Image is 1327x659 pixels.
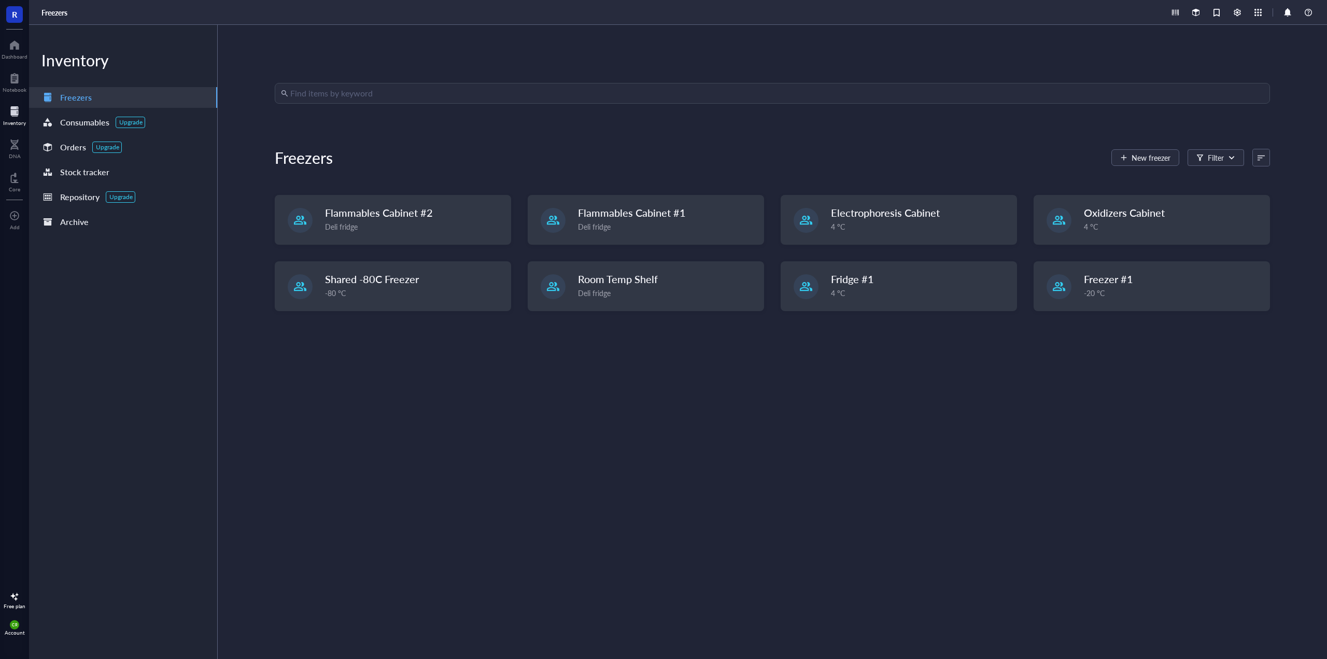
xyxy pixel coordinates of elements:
a: Notebook [3,70,26,93]
span: New freezer [1132,153,1170,162]
div: Deli fridge [578,221,757,232]
div: Stock tracker [60,165,109,179]
div: Repository [60,190,100,204]
a: Inventory [3,103,26,126]
span: Freezer #1 [1084,272,1133,286]
div: Archive [60,215,89,229]
span: Oxidizers Cabinet [1084,205,1165,220]
a: Freezers [41,8,69,17]
div: DNA [9,153,21,159]
div: Inventory [29,50,217,71]
a: Core [9,170,20,192]
a: Dashboard [2,37,27,60]
a: OrdersUpgrade [29,137,217,158]
span: Flammables Cabinet #1 [578,205,686,220]
div: Orders [60,140,86,155]
div: Upgrade [119,118,143,127]
a: Freezers [29,87,217,108]
div: -80 °C [325,287,504,299]
div: Notebook [3,87,26,93]
span: Shared -80C Freezer [325,272,419,286]
div: Add [10,224,20,230]
div: 4 °C [1084,221,1263,232]
div: Dashboard [2,53,27,60]
a: Archive [29,212,217,232]
div: Freezers [275,147,333,168]
div: -20 °C [1084,287,1263,299]
button: New freezer [1111,149,1179,166]
div: Consumables [60,115,109,130]
div: Inventory [3,120,26,126]
div: Upgrade [96,143,119,151]
a: Stock tracker [29,162,217,183]
span: Flammables Cabinet #2 [325,205,433,220]
span: Electrophoresis Cabinet [831,205,940,220]
a: DNA [9,136,21,159]
div: 4 °C [831,221,1010,232]
div: Freezers [60,90,92,105]
span: CR [12,622,17,627]
div: Deli fridge [578,287,757,299]
div: Upgrade [109,193,133,201]
div: Filter [1208,152,1224,163]
a: ConsumablesUpgrade [29,112,217,133]
div: 4 °C [831,287,1010,299]
span: Fridge #1 [831,272,874,286]
span: Room Temp Shelf [578,272,658,286]
div: Core [9,186,20,192]
a: RepositoryUpgrade [29,187,217,207]
span: R [12,8,17,21]
div: Deli fridge [325,221,504,232]
div: Account [5,629,25,636]
div: Free plan [4,603,25,609]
